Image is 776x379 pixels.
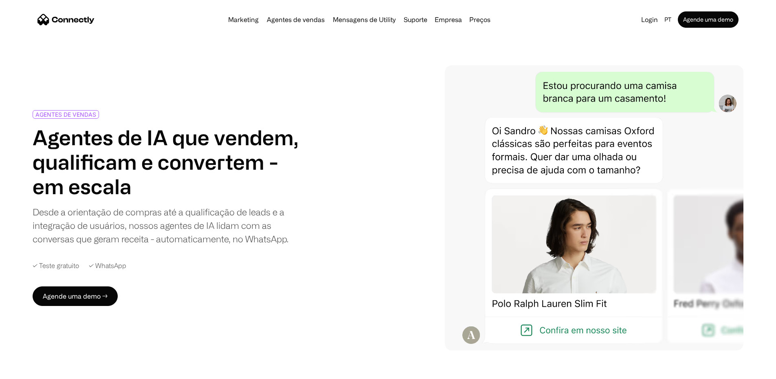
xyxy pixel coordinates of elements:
a: home [37,13,95,26]
a: Login [638,14,661,25]
div: Empresa [432,14,464,25]
div: AGENTES DE VENDAS [35,111,96,117]
div: ✓ Teste gratuito [33,262,79,270]
div: ✓ WhatsApp [89,262,126,270]
div: pt [661,14,676,25]
div: Empresa [435,14,462,25]
a: Agentes de vendas [264,16,328,23]
a: Agende uma demo [678,11,739,28]
aside: Language selected: Português (Brasil) [8,364,49,376]
a: Marketing [225,16,262,23]
div: pt [664,14,671,25]
a: Agende uma demo → [33,286,118,306]
a: Preços [466,16,494,23]
h1: Agentes de IA que vendem, qualificam e convertem - em escala [33,125,300,199]
a: Mensagens de Utility [330,16,399,23]
ul: Language list [16,365,49,376]
a: Suporte [400,16,431,23]
div: Desde a orientação de compras até a qualificação de leads e a integração de usuários, nossos agen... [33,205,300,246]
